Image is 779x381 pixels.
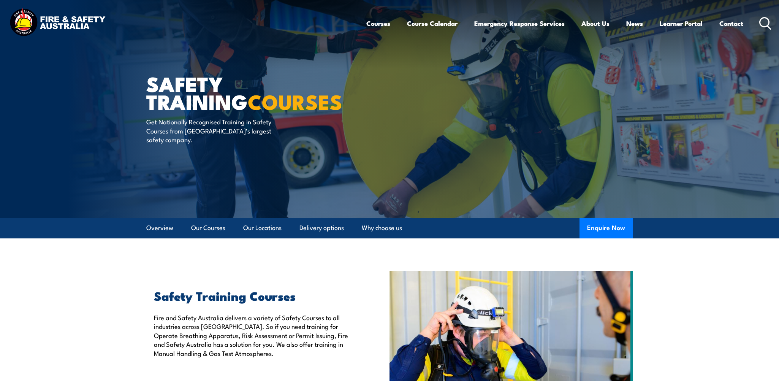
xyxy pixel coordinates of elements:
[243,218,282,238] a: Our Locations
[146,75,334,110] h1: Safety Training
[407,13,458,33] a: Course Calendar
[474,13,565,33] a: Emergency Response Services
[626,13,643,33] a: News
[366,13,390,33] a: Courses
[146,117,285,144] p: Get Nationally Recognised Training in Safety Courses from [GEOGRAPHIC_DATA]’s largest safety comp...
[191,218,225,238] a: Our Courses
[248,85,342,117] strong: COURSES
[146,218,173,238] a: Overview
[660,13,703,33] a: Learner Portal
[581,13,610,33] a: About Us
[154,290,355,301] h2: Safety Training Courses
[154,313,355,357] p: Fire and Safety Australia delivers a variety of Safety Courses to all industries across [GEOGRAPH...
[579,218,633,238] button: Enquire Now
[362,218,402,238] a: Why choose us
[299,218,344,238] a: Delivery options
[719,13,743,33] a: Contact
